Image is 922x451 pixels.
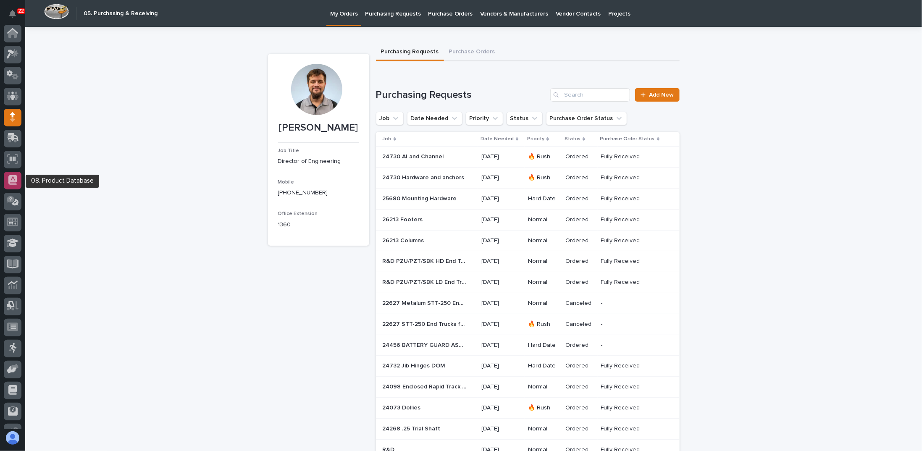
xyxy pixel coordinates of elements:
[528,404,559,412] p: 🔥 Rush
[278,122,359,134] p: [PERSON_NAME]
[376,356,680,377] tr: 24732 Jib Hinges DOM24732 Jib Hinges DOM [DATE]Hard DateOrderedFully ReceivedFully Received
[565,321,594,328] p: Canceled
[383,403,423,412] p: 24073 Dollies
[546,112,627,125] button: Purchase Order Status
[565,174,594,181] p: Ordered
[565,404,594,412] p: Ordered
[481,321,521,328] p: [DATE]
[278,180,294,185] span: Mobile
[376,335,680,356] tr: 24456 BATTERY GUARD ASSEMBLY24456 BATTERY GUARD ASSEMBLY [DATE]Hard DateOrdered--
[376,112,404,125] button: Job
[376,188,680,209] tr: 25680 Mounting Hardware25680 Mounting Hardware [DATE]Hard DateOrderedFully ReceivedFully Received
[528,153,559,160] p: 🔥 Rush
[649,92,674,98] span: Add New
[528,216,559,223] p: Normal
[550,88,630,102] input: Search
[601,298,604,307] p: -
[528,195,559,202] p: Hard Date
[376,168,680,189] tr: 24730 Hardware and anchors24730 Hardware and anchors [DATE]🔥 RushOrderedFully ReceivedFully Received
[376,272,680,293] tr: R&D PZU/PZT/SBK LD End TrucksR&D PZU/PZT/SBK LD End Trucks [DATE]NormalOrderedFully ReceivedFully...
[4,429,21,447] button: users-avatar
[383,382,468,391] p: 24098 Enclosed Rapid Track System
[383,298,468,307] p: 22627 Metalum STT-250 End Trucks
[376,209,680,230] tr: 26213 Footers26213 Footers [DATE]NormalOrderedFully ReceivedFully Received
[11,10,21,24] div: Notifications22
[528,342,559,349] p: Hard Date
[376,89,547,101] h1: Purchasing Requests
[481,300,521,307] p: [DATE]
[601,277,642,286] p: Fully Received
[565,134,581,144] p: Status
[601,152,642,160] p: Fully Received
[4,5,21,23] button: Notifications
[565,279,594,286] p: Ordered
[565,153,594,160] p: Ordered
[383,340,468,349] p: 24456 BATTERY GUARD ASSEMBLY
[528,383,559,391] p: Normal
[383,361,447,370] p: 24732 Jib Hinges DOM
[383,194,459,202] p: 25680 Mounting Hardware
[528,321,559,328] p: 🔥 Rush
[481,404,521,412] p: [DATE]
[528,174,559,181] p: 🔥 Rush
[601,424,642,433] p: Fully Received
[527,134,544,144] p: Priority
[528,362,559,370] p: Hard Date
[528,279,559,286] p: Normal
[600,134,655,144] p: Purchase Order Status
[278,220,359,229] p: 1360
[383,152,446,160] p: 24730 AI and Channel
[376,314,680,335] tr: 22627 STT-250 End Trucks for Metalum22627 STT-250 End Trucks for Metalum [DATE]🔥 RushCanceled--
[481,134,514,144] p: Date Needed
[601,194,642,202] p: Fully Received
[635,88,679,102] a: Add New
[481,342,521,349] p: [DATE]
[481,362,521,370] p: [DATE]
[565,362,594,370] p: Ordered
[565,216,594,223] p: Ordered
[376,251,680,272] tr: R&D PZU/PZT/SBK HD End TrucksR&D PZU/PZT/SBK HD End Trucks [DATE]NormalOrderedFully ReceivedFully...
[601,215,642,223] p: Fully Received
[278,157,359,166] p: Director of Engineering
[376,230,680,251] tr: 26213 Columns26213 Columns [DATE]NormalOrderedFully ReceivedFully Received
[507,112,543,125] button: Status
[383,236,426,244] p: 26213 Columns
[383,277,468,286] p: R&D PZU/PZT/SBK LD End Trucks
[444,44,500,61] button: Purchase Orders
[383,134,391,144] p: Job
[601,173,642,181] p: Fully Received
[383,424,442,433] p: 24268 .25 Trial Shaft
[383,319,468,328] p: 22627 STT-250 End Trucks for Metalum
[601,256,642,265] p: Fully Received
[481,195,521,202] p: [DATE]
[383,173,466,181] p: 24730 Hardware and anchors
[376,293,680,314] tr: 22627 Metalum STT-250 End Trucks22627 Metalum STT-250 End Trucks [DATE]NormalCanceled--
[565,342,594,349] p: Ordered
[376,44,444,61] button: Purchasing Requests
[528,300,559,307] p: Normal
[376,147,680,168] tr: 24730 AI and Channel24730 AI and Channel [DATE]🔥 RushOrderedFully ReceivedFully Received
[565,237,594,244] p: Ordered
[18,8,24,14] p: 22
[383,256,468,265] p: R&D PZU/PZT/SBK HD End Trucks
[44,4,69,19] img: Workspace Logo
[565,383,594,391] p: Ordered
[528,258,559,265] p: Normal
[376,418,680,439] tr: 24268 .25 Trial Shaft24268 .25 Trial Shaft [DATE]NormalOrderedFully ReceivedFully Received
[481,258,521,265] p: [DATE]
[466,112,503,125] button: Priority
[601,340,604,349] p: -
[601,319,604,328] p: -
[528,237,559,244] p: Normal
[601,403,642,412] p: Fully Received
[278,211,318,216] span: Office Extension
[565,195,594,202] p: Ordered
[481,216,521,223] p: [DATE]
[481,279,521,286] p: [DATE]
[481,174,521,181] p: [DATE]
[601,382,642,391] p: Fully Received
[481,425,521,433] p: [DATE]
[481,237,521,244] p: [DATE]
[601,361,642,370] p: Fully Received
